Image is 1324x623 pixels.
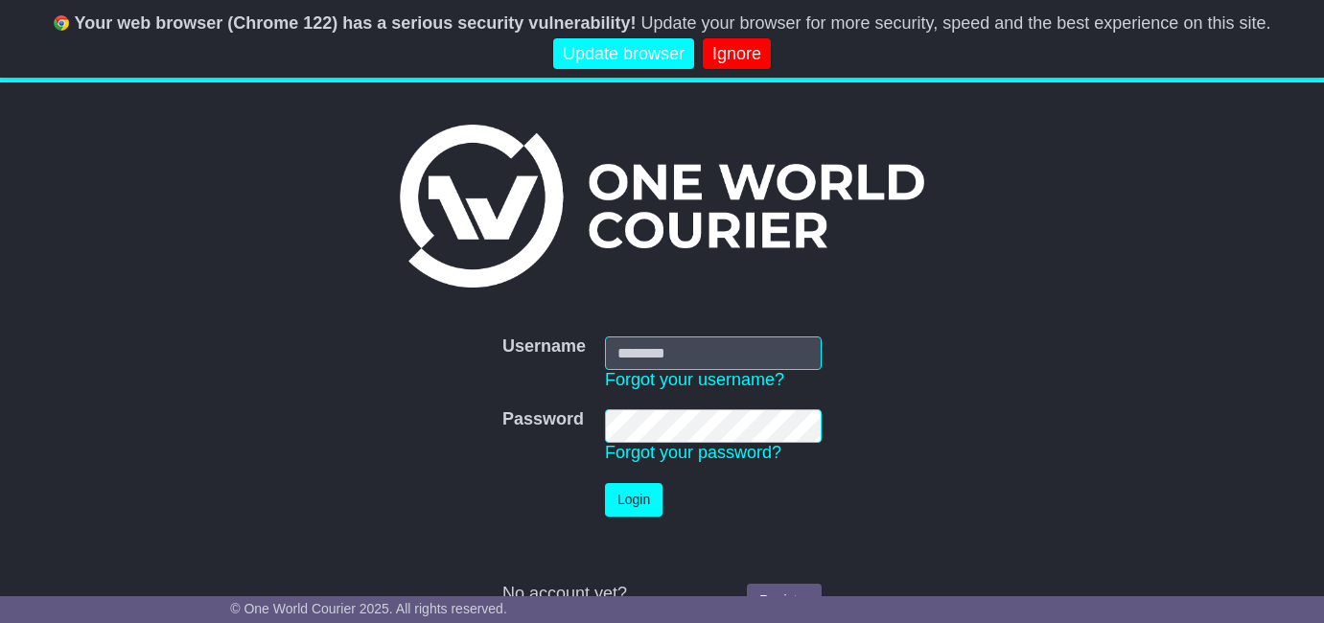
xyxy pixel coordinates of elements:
[230,601,507,616] span: © One World Courier 2025. All rights reserved.
[605,483,662,517] button: Login
[502,409,584,430] label: Password
[553,38,694,70] a: Update browser
[747,584,822,617] a: Register
[502,336,586,358] label: Username
[75,13,637,33] b: Your web browser (Chrome 122) has a serious security vulnerability!
[605,443,781,462] a: Forgot your password?
[502,584,822,605] div: No account yet?
[640,13,1270,33] span: Update your browser for more security, speed and the best experience on this site.
[400,125,923,288] img: One World
[703,38,771,70] a: Ignore
[605,370,784,389] a: Forgot your username?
